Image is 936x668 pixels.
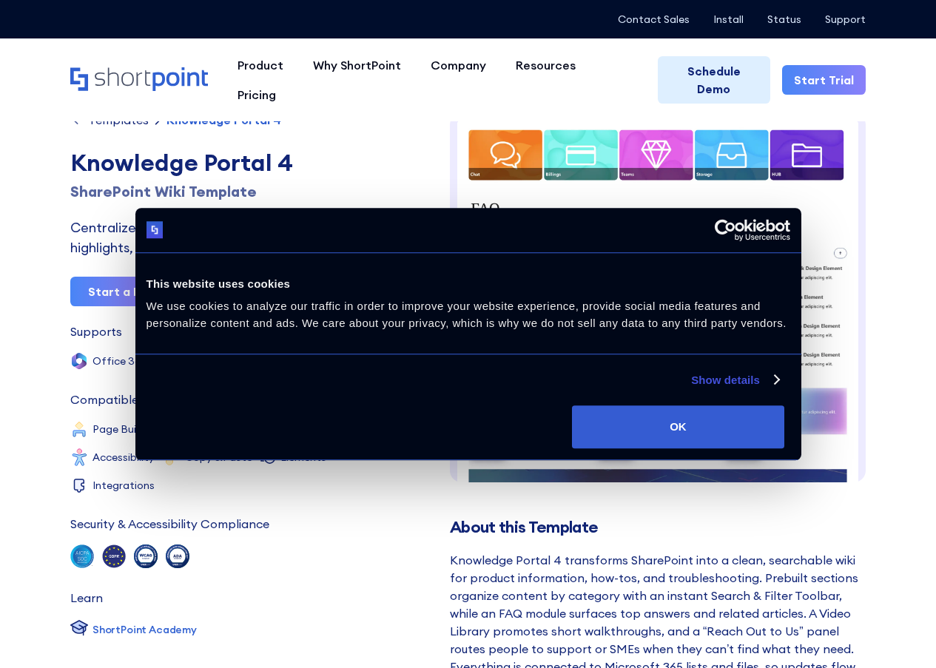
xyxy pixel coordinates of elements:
div: Learn [70,592,103,604]
h1: SharePoint Wiki Template [70,181,351,203]
div: Templates [88,114,149,126]
div: Pricing [238,86,276,104]
div: Integrations [92,480,155,490]
div: Page Builder [92,424,155,434]
span: We use cookies to analyze our traffic in order to improve your website experience, provide social... [147,300,787,329]
a: Show details [691,371,778,389]
a: Company [416,50,501,80]
a: Start Trial [782,65,866,95]
img: logo [147,222,164,239]
div: Resources [516,56,576,74]
div: Knowledge Portal 4 [166,114,281,126]
a: Install [713,13,744,25]
div: Centralize company news, events, highlights, and resources. [70,217,351,257]
div: Knowledge Portal 4 [70,145,351,181]
div: Why ShortPoint [313,56,401,74]
a: Schedule Demo [658,56,770,104]
div: Accessibility [92,452,155,462]
a: ShortPoint Academy [70,618,197,641]
button: OK [572,405,784,448]
a: Why ShortPoint [298,50,416,80]
div: Product [238,56,283,74]
div: This website uses cookies [147,275,790,293]
h2: About this Template [450,518,866,536]
div: Copy &Paste [185,452,252,462]
iframe: Chat Widget [862,597,936,668]
img: soc 2 [70,544,94,568]
div: Company [431,56,486,74]
a: Support [825,13,866,25]
div: Office 365 [92,356,147,366]
div: ShortPoint Academy [92,622,197,638]
div: Compatible with [70,394,165,405]
div: Elements [280,452,326,462]
div: Security & Accessibility Compliance [70,518,269,530]
a: Usercentrics Cookiebot - opens in a new window [661,219,790,241]
a: Resources [501,50,590,80]
a: Product [223,50,298,80]
a: Start a Free Trial [70,277,205,306]
a: Home [70,67,208,92]
a: Contact Sales [618,13,690,25]
div: Supports [70,325,122,337]
a: Status [767,13,801,25]
a: Pricing [223,80,291,109]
